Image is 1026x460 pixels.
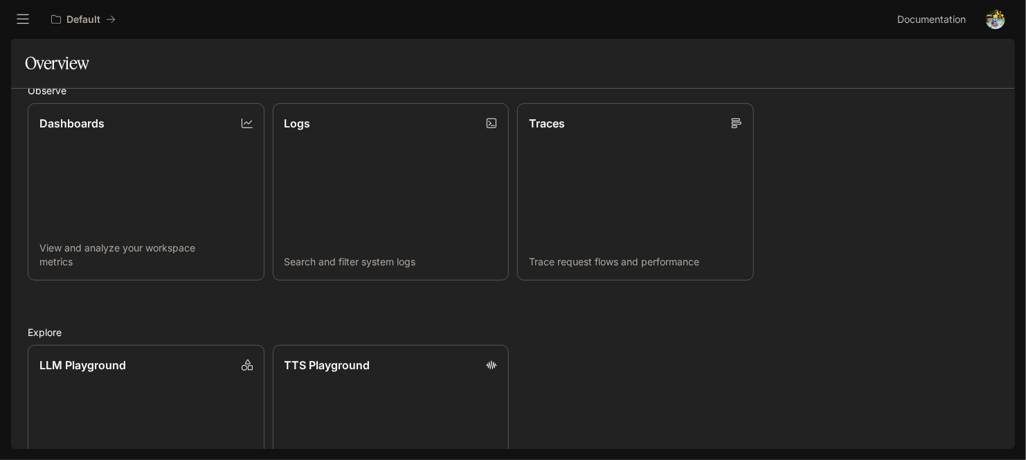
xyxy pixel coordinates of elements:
[39,241,253,269] p: View and analyze your workspace metrics
[39,357,126,373] p: LLM Playground
[285,115,311,132] p: Logs
[986,10,1005,29] img: User avatar
[285,255,498,269] p: Search and filter system logs
[45,6,122,33] button: All workspaces
[529,115,565,132] p: Traces
[273,103,510,281] a: LogsSearch and filter system logs
[66,14,100,26] p: Default
[897,11,966,28] span: Documentation
[39,115,105,132] p: Dashboards
[892,6,976,33] a: Documentation
[25,49,89,77] h1: Overview
[529,255,742,269] p: Trace request flows and performance
[28,103,264,281] a: DashboardsView and analyze your workspace metrics
[982,6,1009,33] button: User avatar
[28,325,998,339] h2: Explore
[28,83,998,98] h2: Observe
[10,7,35,32] button: open drawer
[517,103,754,281] a: TracesTrace request flows and performance
[285,357,370,373] p: TTS Playground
